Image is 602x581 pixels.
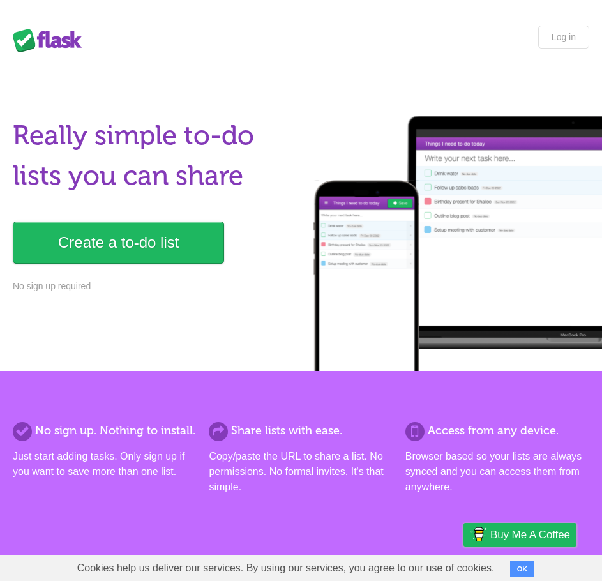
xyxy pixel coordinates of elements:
span: Buy me a coffee [490,524,570,546]
h2: Access from any device. [405,422,589,439]
p: Just start adding tasks. Only sign up if you want to save more than one list. [13,449,197,479]
button: OK [510,561,535,577]
img: Buy me a coffee [470,524,487,545]
h2: Share lists with ease. [209,422,393,439]
a: Log in [538,26,589,49]
p: Copy/paste the URL to share a list. No permissions. No formal invites. It's that simple. [209,449,393,495]
a: Buy me a coffee [463,523,576,547]
p: Browser based so your lists are always synced and you can access them from anywhere. [405,449,589,495]
h1: Really simple to-do lists you can share [13,116,295,196]
h2: No sign up. Nothing to install. [13,422,197,439]
p: No sign up required [13,280,295,293]
div: Flask Lists [13,29,89,52]
span: Cookies help us deliver our services. By using our services, you agree to our use of cookies. [64,555,508,581]
a: Create a to-do list [13,222,224,264]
